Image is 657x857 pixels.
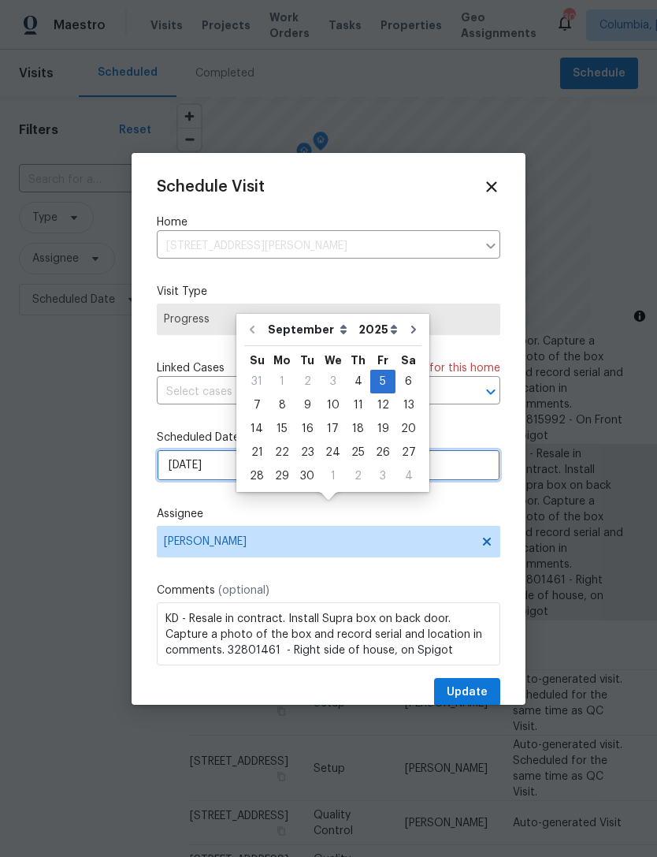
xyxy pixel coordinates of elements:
div: 11 [346,394,370,416]
label: Scheduled Date [157,430,500,445]
div: 23 [295,442,320,464]
abbr: Sunday [250,355,265,366]
div: 21 [244,442,269,464]
button: Go to previous month [240,314,264,345]
div: 9 [295,394,320,416]
div: Mon Sep 01 2025 [269,370,295,393]
div: 19 [370,418,395,440]
div: 2 [346,465,370,487]
div: 2 [295,371,320,393]
div: 3 [320,371,346,393]
div: Fri Sep 26 2025 [370,441,395,464]
div: 17 [320,418,346,440]
span: Close [483,178,500,196]
div: Wed Sep 10 2025 [320,393,346,417]
div: Thu Sep 11 2025 [346,393,370,417]
div: 22 [269,442,295,464]
div: 1 [269,371,295,393]
div: Thu Sep 04 2025 [346,370,370,393]
div: Wed Sep 03 2025 [320,370,346,393]
input: Select cases [157,380,456,404]
abbr: Wednesday [325,355,342,366]
span: (optional) [218,585,269,596]
div: 12 [370,394,395,416]
div: Sun Sep 21 2025 [244,441,269,464]
div: Sat Sep 20 2025 [395,417,421,441]
abbr: Tuesday [300,355,314,366]
div: 18 [346,418,370,440]
input: M/D/YYYY [157,449,500,481]
div: Sun Sep 28 2025 [244,464,269,488]
select: Month [264,318,354,341]
button: Update [434,678,500,707]
div: 5 [370,371,395,393]
div: 15 [269,418,295,440]
abbr: Monday [273,355,291,366]
span: [PERSON_NAME] [164,535,473,548]
div: 20 [395,418,421,440]
span: Schedule Visit [157,179,265,195]
div: Sat Oct 04 2025 [395,464,421,488]
div: Mon Sep 29 2025 [269,464,295,488]
div: Sat Sep 06 2025 [395,370,421,393]
div: Tue Sep 30 2025 [295,464,320,488]
div: Tue Sep 02 2025 [295,370,320,393]
div: 6 [395,371,421,393]
abbr: Saturday [401,355,416,366]
abbr: Friday [377,355,388,366]
span: Progress [164,311,493,327]
div: 4 [395,465,421,487]
div: 24 [320,442,346,464]
div: 30 [295,465,320,487]
div: Thu Sep 18 2025 [346,417,370,441]
div: 13 [395,394,421,416]
input: Enter in an address [157,234,477,259]
div: 27 [395,442,421,464]
div: 8 [269,394,295,416]
div: 28 [244,465,269,487]
div: Thu Sep 25 2025 [346,441,370,464]
div: 1 [320,465,346,487]
div: 14 [244,418,269,440]
span: Linked Cases [157,360,225,376]
div: Fri Sep 19 2025 [370,417,395,441]
div: Sun Aug 31 2025 [244,370,269,393]
div: 3 [370,465,395,487]
abbr: Thursday [351,355,366,366]
label: Comments [157,583,500,598]
div: Wed Sep 17 2025 [320,417,346,441]
button: Open [480,381,502,403]
div: Thu Oct 02 2025 [346,464,370,488]
div: 16 [295,418,320,440]
div: Tue Sep 09 2025 [295,393,320,417]
div: 25 [346,442,370,464]
div: Wed Sep 24 2025 [320,441,346,464]
div: Sun Sep 07 2025 [244,393,269,417]
div: Mon Sep 22 2025 [269,441,295,464]
div: Fri Sep 05 2025 [370,370,395,393]
label: Home [157,214,500,230]
div: 26 [370,442,395,464]
label: Assignee [157,506,500,522]
div: Sun Sep 14 2025 [244,417,269,441]
div: Mon Sep 08 2025 [269,393,295,417]
div: 29 [269,465,295,487]
div: Wed Oct 01 2025 [320,464,346,488]
div: Fri Oct 03 2025 [370,464,395,488]
select: Year [354,318,402,341]
div: 4 [346,371,370,393]
div: Sat Sep 13 2025 [395,393,421,417]
label: Visit Type [157,284,500,300]
div: 7 [244,394,269,416]
span: Update [447,683,488,702]
div: Fri Sep 12 2025 [370,393,395,417]
div: 31 [244,371,269,393]
div: Tue Sep 16 2025 [295,417,320,441]
div: Sat Sep 27 2025 [395,441,421,464]
div: Tue Sep 23 2025 [295,441,320,464]
button: Go to next month [402,314,425,345]
textarea: KD - Resale in contract. Install Supra box on back door. Capture a photo of the box and record se... [157,602,500,665]
div: 10 [320,394,346,416]
div: Mon Sep 15 2025 [269,417,295,441]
